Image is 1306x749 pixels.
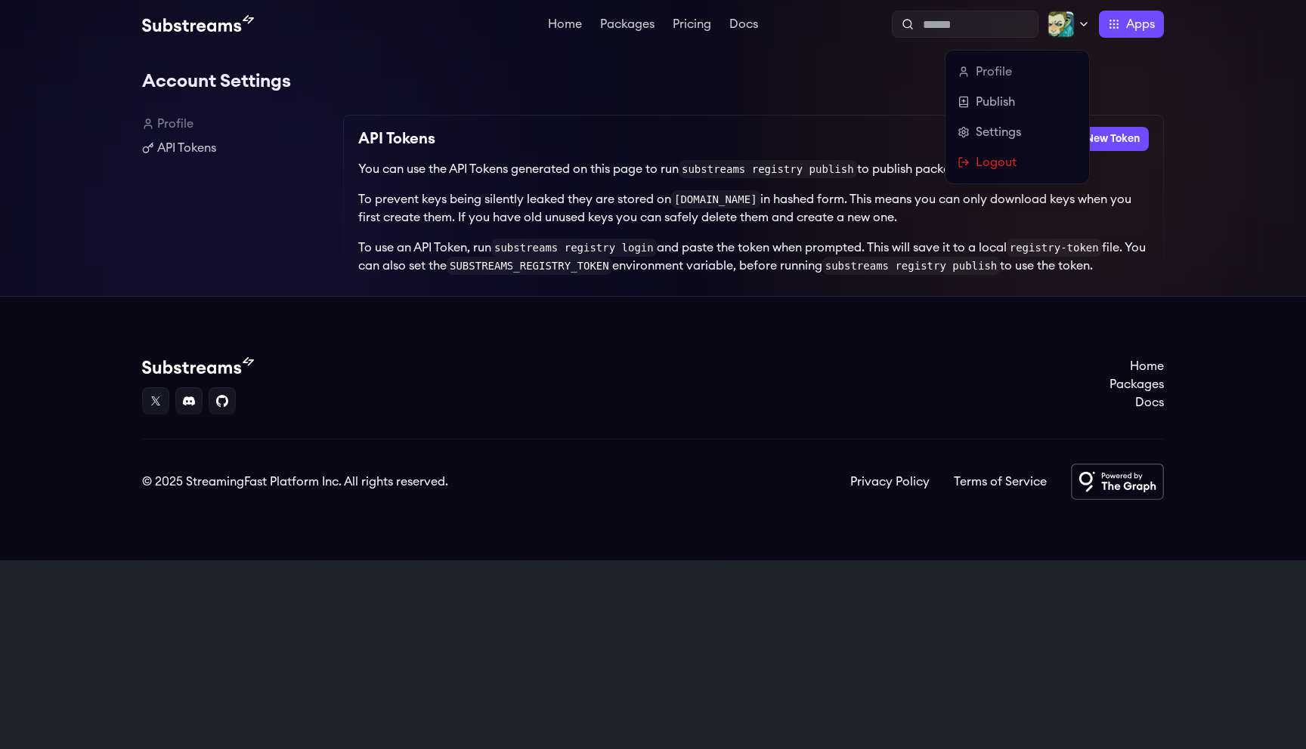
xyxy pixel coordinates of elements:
[726,18,761,33] a: Docs
[142,15,254,33] img: Substream's logo
[958,93,1077,111] a: Publish
[491,239,657,257] code: substreams registry login
[1007,239,1102,257] code: registry-token
[142,115,331,133] a: Profile
[670,18,714,33] a: Pricing
[958,153,1077,171] a: Logout
[358,190,1149,227] p: To prevent keys being silently leaked they are stored on in hashed form. This means you can only ...
[958,63,1077,81] a: Profile
[1048,11,1075,38] img: Profile
[358,239,1149,275] p: To use an API Token, run and paste the token when prompted. This will save it to a local file. Yo...
[679,160,857,178] code: substreams registry publish
[447,257,612,275] code: SUBSTREAMS_REGISTRY_TOKEN
[142,473,448,491] div: © 2025 StreamingFast Platform Inc. All rights reserved.
[1076,127,1149,151] button: New Token
[954,473,1047,491] a: Terms of Service
[958,123,1077,141] a: Settings
[850,473,930,491] a: Privacy Policy
[142,357,254,375] img: Substream's logo
[822,257,1001,275] code: substreams registry publish
[358,160,1149,178] p: You can use the API Tokens generated on this page to run to publish packages on
[671,190,760,208] code: [DOMAIN_NAME]
[142,66,1164,97] h1: Account Settings
[1126,15,1155,33] span: Apps
[597,18,658,33] a: Packages
[358,127,435,151] h2: API Tokens
[1109,393,1164,411] a: Docs
[545,18,585,33] a: Home
[142,139,331,157] a: API Tokens
[1109,357,1164,375] a: Home
[1109,375,1164,393] a: Packages
[1071,464,1164,500] img: Powered by The Graph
